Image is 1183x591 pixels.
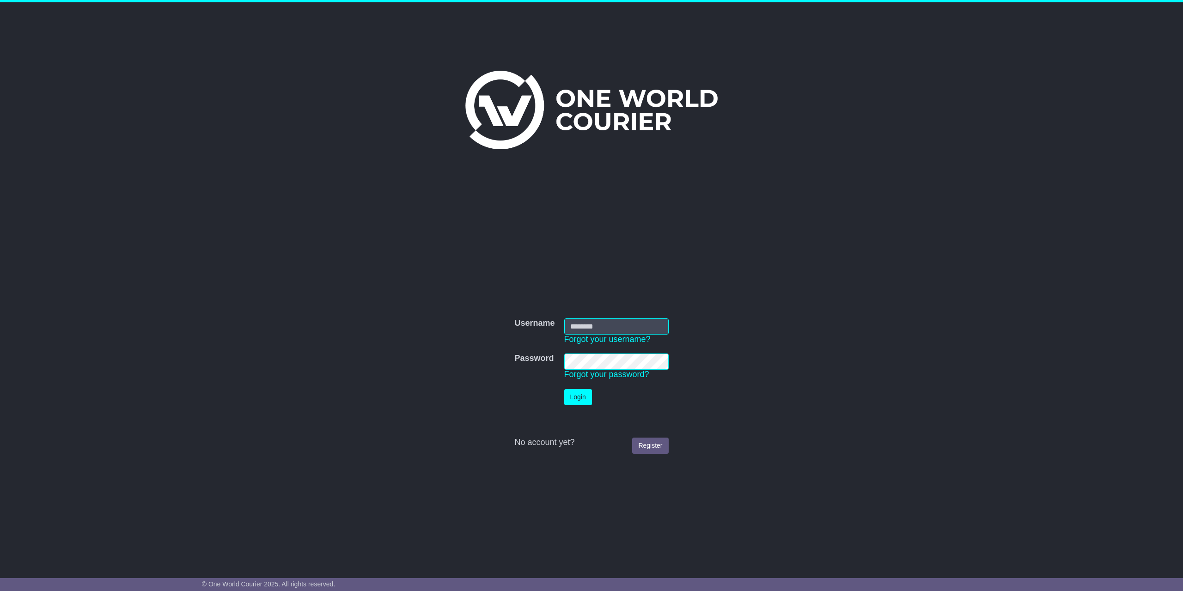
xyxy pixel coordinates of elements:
[564,370,649,379] a: Forgot your password?
[202,580,335,588] span: © One World Courier 2025. All rights reserved.
[514,318,555,329] label: Username
[632,438,668,454] a: Register
[514,438,668,448] div: No account yet?
[514,353,554,364] label: Password
[564,389,592,405] button: Login
[465,71,718,149] img: One World
[564,335,651,344] a: Forgot your username?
